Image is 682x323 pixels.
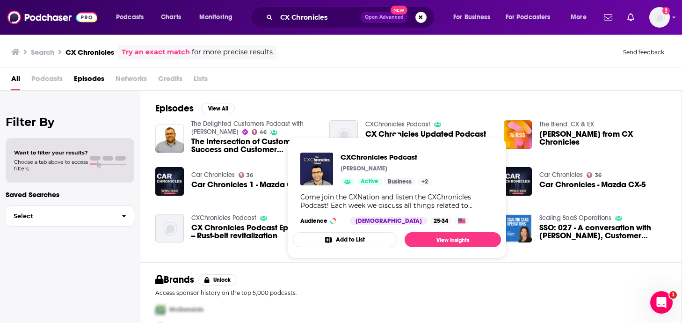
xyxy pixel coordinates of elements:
[300,217,342,225] h3: Audience
[276,10,361,25] input: Search podcasts, credits, & more...
[649,7,670,28] img: User Profile
[155,103,235,114] a: EpisodesView All
[191,214,256,222] a: CXChronicles Podcast
[122,47,190,58] a: Try an exact match
[155,289,667,296] p: Access sponsor history on the top 5,000 podcasts.
[74,71,104,90] a: Episodes
[109,10,156,25] button: open menu
[6,190,134,199] p: Saved Searches
[365,120,430,128] a: CXChronicles Podcast
[504,167,532,196] img: Car Chronicles - Mazda CX-5
[341,165,387,172] p: [PERSON_NAME]
[65,48,114,57] h3: CX Chronicles
[191,138,319,154] a: The Intersection of Customer Success and Customer Experience with Adrian Brady-Cesana, CXO, CX Ch...
[341,153,432,161] a: CXChronicles Podcast
[191,171,235,179] a: Car Chronicles
[14,159,88,172] span: Choose a tab above to access filters.
[365,130,493,146] a: CX Chronicles Updated Podcast Intro-trailer
[539,130,667,146] span: [PERSON_NAME] from CX Chronicles
[155,274,194,286] h2: Brands
[587,172,602,178] a: 36
[193,10,245,25] button: open menu
[300,153,333,185] img: CXChronicles Podcast
[620,48,667,56] button: Send feedback
[595,173,602,177] span: 36
[116,11,144,24] span: Podcasts
[539,171,583,179] a: Car Chronicles
[116,71,147,90] span: Networks
[192,47,273,58] span: for more precise results
[260,130,267,134] span: 46
[191,138,319,154] span: The Intersection of Customer Success and Customer Experience with [PERSON_NAME], CXO, CX Chronicles
[161,11,181,24] span: Charts
[7,8,97,26] img: Podchaser - Follow, Share and Rate Podcasts
[152,300,169,319] img: First Pro Logo
[539,224,667,240] a: SSO: 027 - A conversation with Adrian Brady-Cesana, Customer Experience Executive of CX Chronicles
[357,178,382,185] a: Active
[365,15,404,20] span: Open Advanced
[6,213,114,219] span: Select
[14,149,88,156] span: Want to filter your results?
[155,10,187,25] a: Charts
[11,71,20,90] a: All
[506,11,551,24] span: For Podcasters
[669,291,677,299] span: 1
[191,181,303,189] a: Car Chronicles 1 - Mazda CX5
[453,11,490,24] span: For Business
[361,177,378,186] span: Active
[649,7,670,28] button: Show profile menu
[31,71,63,90] span: Podcasts
[199,11,232,24] span: Monitoring
[384,178,415,185] a: Business
[564,10,598,25] button: open menu
[31,48,54,57] h3: Search
[155,124,184,153] img: The Intersection of Customer Success and Customer Experience with Adrian Brady-Cesana, CXO, CX Ch...
[201,103,235,114] button: View All
[430,217,452,225] div: 25-34
[329,120,358,149] img: CX Chronicles Updated Podcast Intro-trailer
[6,206,134,227] button: Select
[194,71,208,90] span: Lists
[500,10,564,25] button: open menu
[239,172,254,178] a: 36
[539,120,594,128] a: The Blend: CX & EX
[158,71,182,90] span: Credits
[539,181,646,189] a: Car Chronicles - Mazda CX-5
[6,115,134,129] h2: Filter By
[300,193,493,210] div: Come join the CXNation and listen the CXChronicles Podcast! Each week we discuss all things relat...
[504,120,532,149] img: Adrian Brady-Cesana from CX Chronicles
[155,167,184,196] img: Car Chronicles 1 - Mazda CX5
[293,232,397,247] button: Add to List
[191,120,304,136] a: The Delighted Customers Podcast with Mark Slatin
[418,178,432,185] a: +2
[155,103,194,114] h2: Episodes
[260,7,443,28] div: Search podcasts, credits, & more...
[504,214,532,242] img: SSO: 027 - A conversation with Adrian Brady-Cesana, Customer Experience Executive of CX Chronicles
[662,7,670,15] svg: Add a profile image
[247,173,253,177] span: 36
[191,224,319,240] a: CX Chronicles Podcast Episode 6 -- Rust-belt revitalization
[361,12,408,23] button: Open AdvancedNew
[447,10,502,25] button: open menu
[649,7,670,28] span: Logged in as hsmelter
[539,130,667,146] a: Adrian Brady-Cesana from CX Chronicles
[650,291,673,314] iframe: Intercom live chat
[252,129,267,135] a: 46
[155,214,184,242] img: CX Chronicles Podcast Episode 6 -- Rust-belt revitalization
